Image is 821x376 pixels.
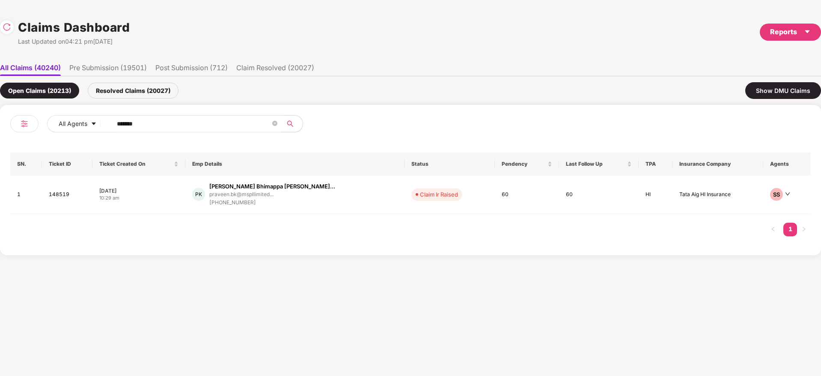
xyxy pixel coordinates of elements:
[99,187,178,194] div: [DATE]
[18,18,130,37] h1: Claims Dashboard
[763,152,811,176] th: Agents
[405,152,495,176] th: Status
[42,176,92,214] td: 148519
[801,227,806,232] span: right
[797,223,811,236] li: Next Page
[99,161,172,167] span: Ticket Created On
[639,176,672,214] td: HI
[3,23,11,31] img: svg+xml;base64,PHN2ZyBpZD0iUmVsb2FkLTMyeDMyIiB4bWxucz0iaHR0cDovL3d3dy53My5vcmcvMjAwMC9zdmciIHdpZH...
[10,152,42,176] th: SN.
[797,223,811,236] button: right
[672,176,764,214] td: Tata Aig HI Insurance
[672,152,764,176] th: Insurance Company
[785,191,790,197] span: down
[502,161,546,167] span: Pendency
[770,227,776,232] span: left
[745,82,821,99] div: Show DMU Claims
[766,223,780,236] button: left
[559,152,639,176] th: Last Follow Up
[10,176,42,214] td: 1
[420,190,458,199] div: Claim Ir Raised
[804,28,811,35] span: caret-down
[236,63,314,76] li: Claim Resolved (20027)
[18,37,130,46] div: Last Updated on 04:21 pm[DATE]
[192,188,205,201] div: PK
[272,121,277,126] span: close-circle
[209,199,335,207] div: [PHONE_NUMBER]
[559,176,639,214] td: 60
[282,120,298,127] span: search
[59,119,87,128] span: All Agents
[91,121,97,128] span: caret-down
[185,152,405,176] th: Emp Details
[92,152,185,176] th: Ticket Created On
[155,63,228,76] li: Post Submission (712)
[99,194,178,202] div: 10:29 am
[566,161,625,167] span: Last Follow Up
[88,83,178,98] div: Resolved Claims (20027)
[19,119,30,129] img: svg+xml;base64,PHN2ZyB4bWxucz0iaHR0cDovL3d3dy53My5vcmcvMjAwMC9zdmciIHdpZHRoPSIyNCIgaGVpZ2h0PSIyNC...
[282,115,303,132] button: search
[770,27,811,37] div: Reports
[766,223,780,236] li: Previous Page
[42,152,92,176] th: Ticket ID
[783,223,797,236] a: 1
[495,152,559,176] th: Pendency
[770,188,783,201] div: SS
[69,63,147,76] li: Pre Submission (19501)
[209,182,335,191] div: [PERSON_NAME] Bhimappa [PERSON_NAME]...
[495,176,559,214] td: 60
[639,152,672,176] th: TPA
[209,191,274,197] div: praveen.bk@mspllimited...
[47,115,115,132] button: All Agentscaret-down
[272,120,277,128] span: close-circle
